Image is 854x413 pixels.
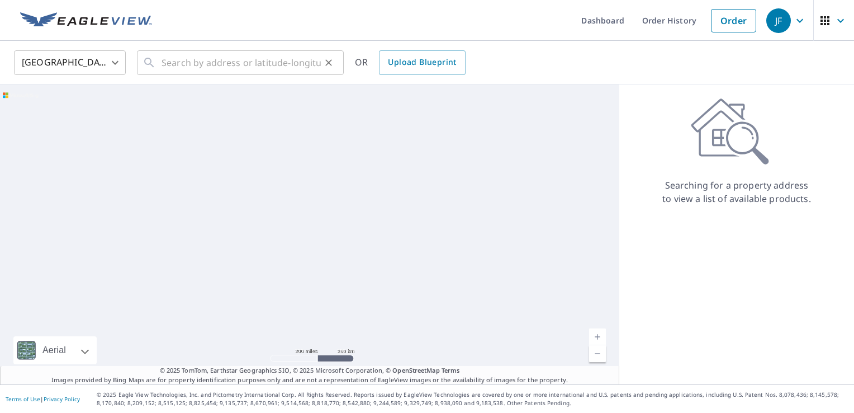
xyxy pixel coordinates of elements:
p: Searching for a property address to view a list of available products. [662,179,812,205]
span: Upload Blueprint [388,55,456,69]
a: Order [711,9,756,32]
img: EV Logo [20,12,152,29]
a: OpenStreetMap [392,366,439,374]
div: OR [355,50,466,75]
a: Terms [442,366,460,374]
div: Aerial [13,336,97,364]
p: © 2025 Eagle View Technologies, Inc. and Pictometry International Corp. All Rights Reserved. Repo... [97,391,848,407]
p: | [6,396,80,402]
a: Upload Blueprint [379,50,465,75]
div: [GEOGRAPHIC_DATA] [14,47,126,78]
a: Current Level 5, Zoom Out [589,345,606,362]
input: Search by address or latitude-longitude [162,47,321,78]
span: © 2025 TomTom, Earthstar Geographics SIO, © 2025 Microsoft Corporation, © [160,366,460,376]
div: Aerial [39,336,69,364]
a: Privacy Policy [44,395,80,403]
div: JF [766,8,791,33]
a: Current Level 5, Zoom In [589,328,606,345]
button: Clear [321,55,336,71]
a: Terms of Use [6,395,40,403]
